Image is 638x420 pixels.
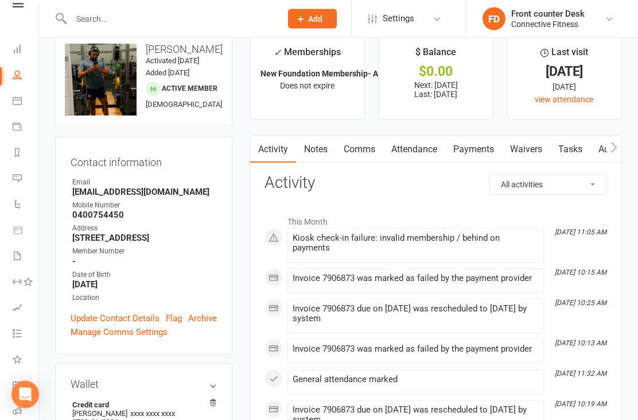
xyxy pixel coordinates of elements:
[274,45,341,67] div: Memberships
[293,375,539,385] div: General attendance marked
[540,45,588,66] div: Last visit
[518,81,611,94] div: [DATE]
[13,348,38,374] a: What's New
[293,305,539,324] div: Invoice 7906873 due on [DATE] was rescheduled to [DATE] by system
[383,6,414,32] span: Settings
[72,224,217,234] div: Address
[555,269,606,277] i: [DATE] 10:15 AM
[383,137,445,163] a: Attendance
[71,153,217,169] h3: Contact information
[288,9,337,29] button: Add
[72,178,217,188] div: Email
[555,400,606,409] i: [DATE] 10:19 AM
[146,101,222,109] span: [DEMOGRAPHIC_DATA]
[445,137,502,163] a: Payments
[68,11,273,27] input: Search...
[146,57,199,65] time: Activated [DATE]
[389,66,483,78] div: $0.00
[13,38,38,64] a: Dashboard
[308,14,322,24] span: Add
[264,175,607,192] h3: Activity
[72,280,217,290] strong: [DATE]
[146,69,189,78] time: Added [DATE]
[250,137,296,163] a: Activity
[72,246,217,257] div: Member Number
[71,379,217,391] h3: Wallet
[518,66,611,78] div: [DATE]
[550,137,590,163] a: Tasks
[13,141,38,167] a: Reports
[555,340,606,348] i: [DATE] 10:13 AM
[555,370,606,378] i: [DATE] 11:32 AM
[511,9,585,19] div: Front counter Desk
[72,293,217,304] div: Location
[13,90,38,115] a: Calendar
[72,270,217,281] div: Date of Birth
[71,312,159,326] a: Update Contact Details
[280,82,334,91] span: Does not expire
[415,45,456,66] div: $ Balance
[293,274,539,284] div: Invoice 7906873 was marked as failed by the payment provider
[65,44,137,116] img: image1758404166.png
[483,7,505,30] div: FD
[13,219,38,245] a: Product Sales
[296,137,336,163] a: Notes
[389,81,483,99] p: Next: [DATE] Last: [DATE]
[13,374,38,400] a: General attendance kiosk mode
[72,201,217,211] div: Mobile Number
[555,229,606,237] i: [DATE] 11:05 AM
[71,326,168,340] a: Manage Comms Settings
[72,257,217,267] strong: -
[274,48,281,59] i: ✓
[72,210,217,221] strong: 0400754450
[11,381,39,409] div: Open Intercom Messenger
[264,210,607,229] li: This Month
[162,85,217,93] span: Active member
[13,64,38,90] a: People
[502,137,550,163] a: Waivers
[535,95,593,105] a: view attendance
[72,401,211,410] strong: Credit card
[336,137,383,163] a: Comms
[260,70,392,79] strong: New Foundation Membership- Adult
[166,312,182,326] a: Flag
[13,296,38,322] a: Assessments
[293,345,539,355] div: Invoice 7906873 was marked as failed by the payment provider
[65,44,223,56] h3: [PERSON_NAME]
[13,115,38,141] a: Payments
[188,312,217,326] a: Archive
[511,19,585,29] div: Connective Fitness
[555,299,606,307] i: [DATE] 10:25 AM
[72,187,217,198] strong: [EMAIL_ADDRESS][DOMAIN_NAME]
[72,233,217,244] strong: [STREET_ADDRESS]
[293,234,539,253] div: Kiosk check-in failure: invalid membership / behind on payments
